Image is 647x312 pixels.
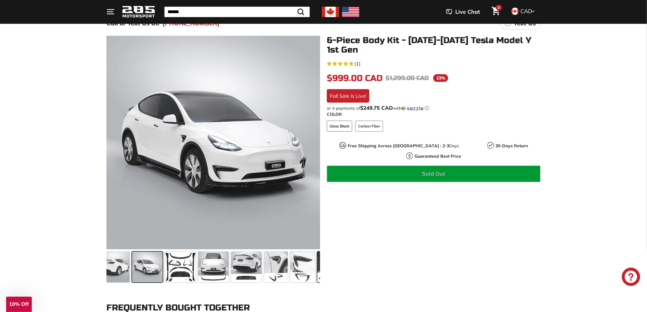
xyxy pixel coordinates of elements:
[9,301,28,307] span: 10% Off
[327,111,541,118] label: COLOR
[422,170,446,177] span: Sold Out
[496,143,528,149] strong: 30-Days Return
[360,105,393,111] span: $249.75 CAD
[6,297,32,312] div: 10% Off
[327,105,541,111] div: or 4 payments of with
[327,105,541,111] div: or 4 payments of$249.75 CADwithSezzle Click to learn more about Sezzle
[327,166,541,182] button: Sold Out
[386,74,429,82] span: $1,299.00 CAD
[620,268,642,288] inbox-online-store-chat: Shopify online store chat
[122,5,155,19] img: Logo_285_Motorsport_areodynamics_components
[354,60,360,67] span: (1)
[348,143,449,149] strong: Free Shipping Across [GEOGRAPHIC_DATA] : 2-3
[327,36,541,55] h1: 6-Piece Body Kit - [DATE]-[DATE] Tesla Model Y 1st Gen
[455,8,480,16] span: Live Chat
[327,59,541,67] a: 5.0 rating (1 votes)
[438,4,488,20] button: Live Chat
[433,74,448,82] span: 23%
[498,5,500,10] span: 3
[165,7,310,17] input: Search
[488,2,504,22] a: Cart
[348,143,459,149] p: Days
[327,89,369,103] div: Fall Sale Is Live!
[327,73,383,83] span: $999.00 CAD
[401,106,423,111] img: Sezzle
[415,153,461,159] strong: Guaranteed Best Price
[521,8,532,15] span: CAD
